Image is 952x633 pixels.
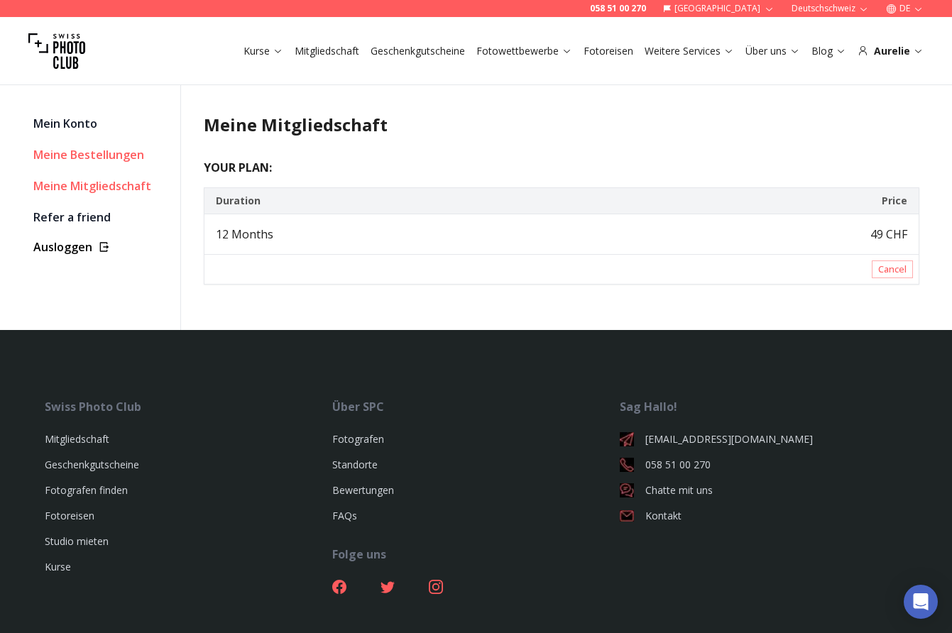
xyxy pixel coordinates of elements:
a: Über uns [745,44,800,58]
div: Sag Hallo! [620,398,907,415]
a: Geschenkgutscheine [45,458,139,471]
a: Bewertungen [332,483,394,497]
a: Chatte mit uns [620,483,907,497]
a: Kurse [45,560,71,573]
a: Mitgliedschaft [295,44,359,58]
a: Weitere Services [645,44,734,58]
td: 12 Months [204,214,614,255]
a: FAQs [332,509,357,522]
a: Fotoreisen [584,44,633,58]
a: Refer a friend [33,207,169,227]
div: Aurelie [858,44,924,58]
div: Open Intercom Messenger [904,585,938,619]
button: Ausloggen [33,238,169,255]
div: Swiss Photo Club [45,398,332,415]
a: 058 51 00 270 [620,458,907,472]
button: Kurse [238,41,289,61]
button: Blog [806,41,852,61]
a: Geschenkgutscheine [371,44,465,58]
td: 49 CHF [614,214,919,255]
small: Cancel [878,263,907,276]
h2: YOUR PLAN : [204,159,919,176]
img: Swiss photo club [28,23,85,79]
button: Cancel [872,260,913,278]
div: Folge uns [332,546,620,563]
a: Standorte [332,458,378,471]
a: Fotoreisen [45,509,94,522]
a: 058 51 00 270 [590,3,646,14]
a: Meine Bestellungen [33,145,169,165]
button: Fotoreisen [578,41,639,61]
a: Blog [811,44,846,58]
a: [EMAIL_ADDRESS][DOMAIN_NAME] [620,432,907,446]
a: Kurse [244,44,283,58]
div: Meine Mitgliedschaft [33,176,169,196]
a: Mitgliedschaft [45,432,109,446]
button: Fotowettbewerbe [471,41,578,61]
td: Duration [204,188,614,214]
a: Fotografen finden [45,483,128,497]
div: Über SPC [332,398,620,415]
a: Fotografen [332,432,384,446]
a: Fotowettbewerbe [476,44,572,58]
h1: Meine Mitgliedschaft [204,114,919,136]
td: Price [614,188,919,214]
button: Geschenkgutscheine [365,41,471,61]
a: Kontakt [620,509,907,523]
a: Studio mieten [45,534,109,548]
button: Über uns [740,41,806,61]
button: Mitgliedschaft [289,41,365,61]
a: Mein Konto [33,114,169,133]
button: Weitere Services [639,41,740,61]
